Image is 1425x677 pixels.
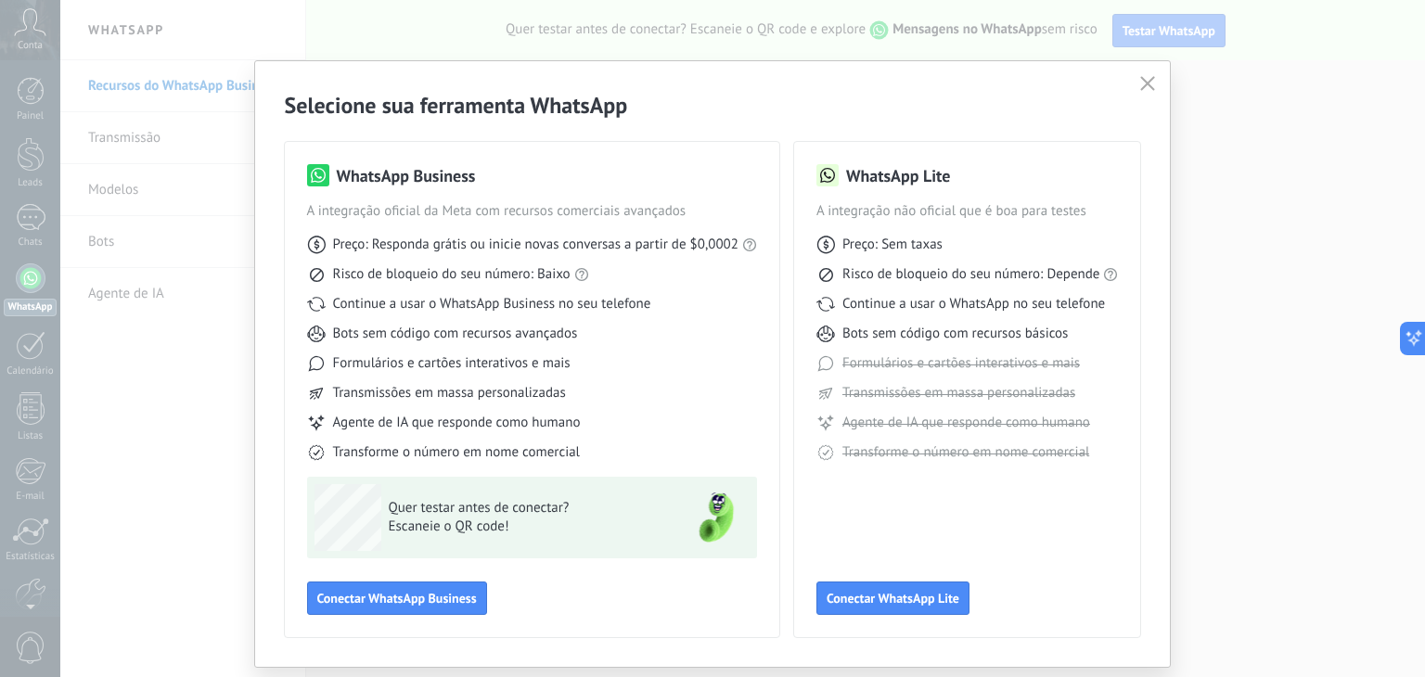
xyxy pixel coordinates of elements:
button: Conectar WhatsApp Lite [816,581,969,615]
span: Transmissões em massa personalizadas [333,384,566,402]
span: Continue a usar o WhatsApp no seu telefone [842,295,1105,313]
h3: WhatsApp Lite [846,164,950,187]
span: Conectar WhatsApp Business [317,592,477,605]
span: Formulários e cartões interativos e mais [842,354,1080,373]
span: Bots sem código com recursos avançados [333,325,578,343]
button: Conectar WhatsApp Business [307,581,487,615]
span: Quer testar antes de conectar? [389,499,660,517]
h3: WhatsApp Business [337,164,476,187]
span: Agente de IA que responde como humano [842,414,1090,432]
span: Transforme o número em nome comercial [333,443,580,462]
span: Bots sem código com recursos básicos [842,325,1068,343]
span: Conectar WhatsApp Lite [827,592,959,605]
span: Preço: Sem taxas [842,236,943,254]
span: Transmissões em massa personalizadas [842,384,1075,402]
span: Preço: Responda grátis ou inicie novas conversas a partir de $0,0002 [333,236,738,254]
h2: Selecione sua ferramenta WhatsApp [285,91,1141,120]
span: Transforme o número em nome comercial [842,443,1089,462]
span: A integração oficial da Meta com recursos comerciais avançados [307,202,757,221]
span: Continue a usar o WhatsApp Business no seu telefone [333,295,651,313]
span: Risco de bloqueio do seu número: Baixo [333,265,571,284]
span: Formulários e cartões interativos e mais [333,354,571,373]
img: green-phone.png [683,484,750,551]
span: Agente de IA que responde como humano [333,414,581,432]
span: Escaneie o QR code! [389,517,660,536]
span: A integração não oficial que é boa para testes [816,202,1119,221]
span: Risco de bloqueio do seu número: Depende [842,265,1100,284]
